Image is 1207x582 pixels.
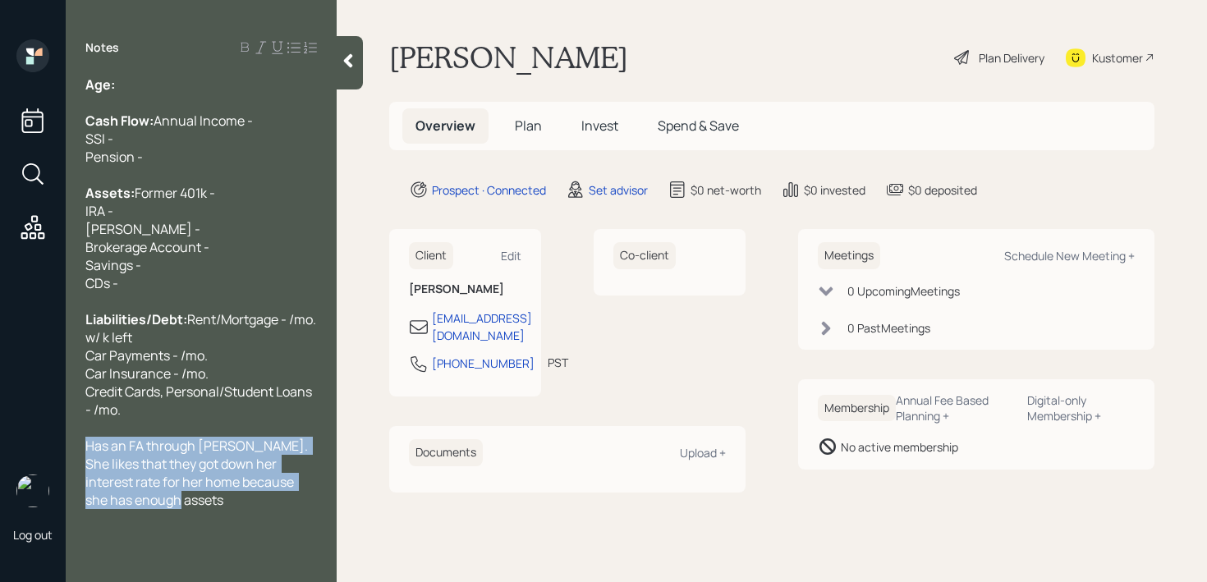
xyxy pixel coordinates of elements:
[432,181,546,199] div: Prospect · Connected
[85,184,135,202] span: Assets:
[409,282,521,296] h6: [PERSON_NAME]
[85,437,310,509] span: Has an FA through [PERSON_NAME]. She likes that they got down her interest rate for her home beca...
[658,117,739,135] span: Spend & Save
[581,117,618,135] span: Invest
[85,310,319,419] span: Rent/Mortgage - /mo. w/ k left Car Payments - /mo. Car Insurance - /mo. Credit Cards, Personal/St...
[85,112,253,166] span: Annual Income - SSI - Pension -
[613,242,676,269] h6: Co-client
[515,117,542,135] span: Plan
[432,309,532,344] div: [EMAIL_ADDRESS][DOMAIN_NAME]
[979,49,1044,66] div: Plan Delivery
[85,112,154,130] span: Cash Flow:
[847,319,930,337] div: 0 Past Meeting s
[415,117,475,135] span: Overview
[818,395,896,422] h6: Membership
[409,242,453,269] h6: Client
[1004,248,1135,264] div: Schedule New Meeting +
[896,392,1014,424] div: Annual Fee Based Planning +
[680,445,726,461] div: Upload +
[691,181,761,199] div: $0 net-worth
[841,438,958,456] div: No active membership
[908,181,977,199] div: $0 deposited
[589,181,648,199] div: Set advisor
[548,354,568,371] div: PST
[389,39,628,76] h1: [PERSON_NAME]
[85,184,215,292] span: Former 401k - IRA - [PERSON_NAME] - Brokerage Account - Savings - CDs -
[818,242,880,269] h6: Meetings
[16,474,49,507] img: retirable_logo.png
[847,282,960,300] div: 0 Upcoming Meeting s
[13,527,53,543] div: Log out
[804,181,865,199] div: $0 invested
[432,355,535,372] div: [PHONE_NUMBER]
[1027,392,1135,424] div: Digital-only Membership +
[85,310,187,328] span: Liabilities/Debt:
[85,76,115,94] span: Age:
[1092,49,1143,66] div: Kustomer
[501,248,521,264] div: Edit
[409,439,483,466] h6: Documents
[85,39,119,56] label: Notes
